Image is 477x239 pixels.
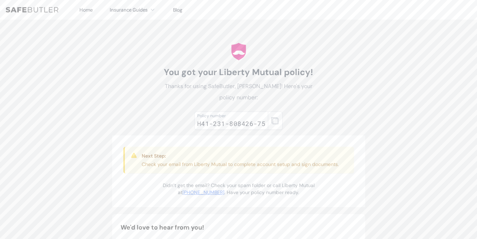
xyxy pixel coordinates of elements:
a: Home [79,7,93,13]
div: Policy number [197,113,266,119]
h1: You got your Liberty Mutual policy! [160,67,317,78]
img: SafeButler Text Logo [6,7,58,13]
div: H41-231-808426-75 [197,119,266,128]
p: Didn’t get the email? Check your spam folder or call Liberty Mutual at . Have your policy number ... [160,182,317,196]
a: [PHONE_NUMBER] [182,189,224,195]
h2: We'd love to hear from you! [121,223,357,232]
p: Check your email from Liberty Mutual to complete account setup and sign documents. [142,161,339,168]
h3: Next Step: [142,152,339,159]
p: Thanks for using SafeButler, [PERSON_NAME]! Here's your policy number: [160,81,317,103]
button: Insurance Guides [110,6,156,14]
a: Blog [173,7,182,13]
